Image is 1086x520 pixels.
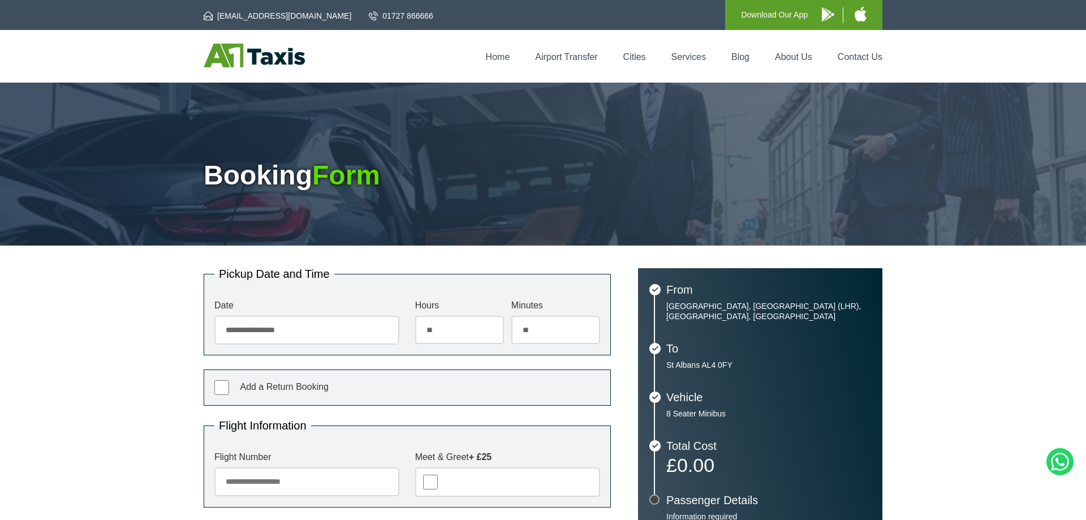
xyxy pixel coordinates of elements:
[214,453,399,462] label: Flight Number
[214,301,399,310] label: Date
[214,268,334,280] legend: Pickup Date and Time
[469,452,492,462] strong: + £25
[666,392,871,403] h3: Vehicle
[671,52,706,62] a: Services
[623,52,646,62] a: Cities
[775,52,812,62] a: About Us
[535,52,597,62] a: Airport Transfer
[666,360,871,370] p: St Albans AL4 0FY
[415,453,600,462] label: Meet & Greet
[666,343,871,354] h3: To
[511,301,600,310] label: Minutes
[486,52,510,62] a: Home
[666,409,871,419] p: 8 Seater Minibus
[369,10,433,22] a: 01727 866666
[204,10,351,22] a: [EMAIL_ADDRESS][DOMAIN_NAME]
[666,440,871,452] h3: Total Cost
[666,457,871,473] p: £
[677,454,714,476] span: 0.00
[838,52,882,62] a: Contact Us
[204,162,882,189] h1: Booking
[855,7,867,22] img: A1 Taxis iPhone App
[214,380,229,395] input: Add a Return Booking
[666,495,871,506] h3: Passenger Details
[666,284,871,295] h3: From
[741,8,808,22] p: Download Our App
[731,52,749,62] a: Blog
[822,7,834,22] img: A1 Taxis Android App
[415,301,504,310] label: Hours
[312,160,380,190] span: Form
[240,382,329,392] span: Add a Return Booking
[214,420,311,431] legend: Flight Information
[666,301,871,321] p: [GEOGRAPHIC_DATA], [GEOGRAPHIC_DATA] (LHR), [GEOGRAPHIC_DATA], [GEOGRAPHIC_DATA]
[204,44,305,67] img: A1 Taxis St Albans LTD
